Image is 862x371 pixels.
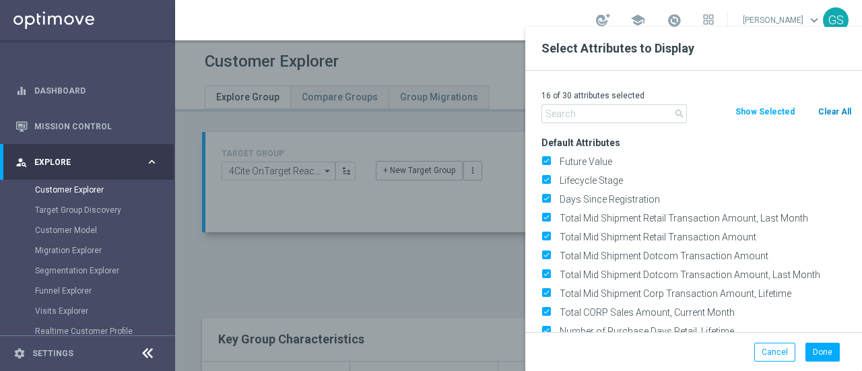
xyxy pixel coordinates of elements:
span: Explore [34,158,145,166]
i: person_search [15,156,28,168]
span: school [630,13,645,28]
label: Total Mid Shipment Corp Transaction Amount, Lifetime [555,288,852,300]
a: Customer Explorer [35,184,140,195]
label: Total Mid Shipment Retail Transaction Amount [555,231,852,243]
div: Realtime Customer Profile [35,321,174,341]
a: Target Group Discovery [35,205,140,215]
label: Lifecycle Stage [555,174,852,187]
label: Days Since Registration [555,193,852,205]
h2: Select Attributes to Display [541,40,846,57]
i: keyboard_arrow_right [145,156,158,168]
div: GS [823,7,849,33]
button: Done [805,343,840,362]
a: [PERSON_NAME]keyboard_arrow_down [741,10,823,30]
a: Migration Explorer [35,245,140,256]
div: Dashboard [15,73,158,108]
button: Show Selected [734,104,796,119]
div: Explore [15,156,145,168]
label: Future Value [555,156,852,168]
i: search [674,108,685,119]
a: Funnel Explorer [35,285,140,296]
a: Settings [32,349,73,358]
a: Visits Explorer [35,306,140,316]
button: equalizer Dashboard [15,86,159,96]
button: Cancel [754,343,795,362]
a: Dashboard [34,73,158,108]
label: Total Mid Shipment Dotcom Transaction Amount, Last Month [555,269,852,281]
div: Segmentation Explorer [35,261,174,281]
div: Funnel Explorer [35,281,174,301]
label: Total CORP Sales Amount, Current Month [555,306,852,318]
div: Visits Explorer [35,301,174,321]
input: Search [541,104,687,123]
a: Realtime Customer Profile [35,326,140,337]
p: 16 of 30 attributes selected [541,90,852,101]
a: Customer Model [35,225,140,236]
h3: Default Attributes [541,137,852,149]
label: Total Mid Shipment Retail Transaction Amount, Last Month [555,212,852,224]
span: keyboard_arrow_down [807,13,822,28]
a: Mission Control [34,108,158,144]
label: Number of Purchase Days Retail, Lifetime [555,325,852,337]
div: Target Group Discovery [35,200,174,220]
div: Mission Control [15,108,158,144]
i: settings [13,347,26,360]
div: Customer Explorer [35,180,174,200]
label: Total Mid Shipment Dotcom Transaction Amount [555,250,852,262]
div: Migration Explorer [35,240,174,261]
div: Customer Model [35,220,174,240]
i: equalizer [15,85,28,97]
button: Clear All [817,104,853,119]
button: Mission Control [15,121,159,132]
button: person_search Explore keyboard_arrow_right [15,157,159,168]
a: Segmentation Explorer [35,265,140,276]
